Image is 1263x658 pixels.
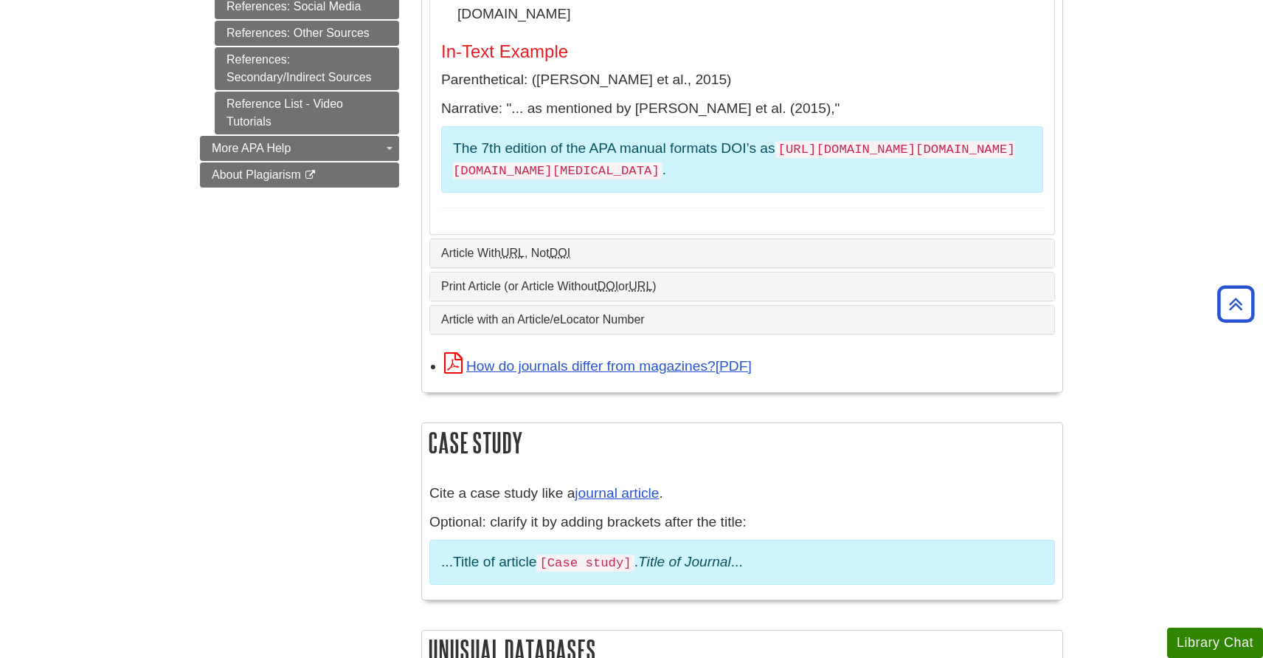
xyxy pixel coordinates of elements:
em: Title of Journal [638,554,731,569]
i: This link opens in a new window [304,171,316,180]
p: Parenthetical: ([PERSON_NAME] et al., 2015) [441,69,1043,91]
h5: In-Text Example [441,42,1043,61]
abbr: Digital Object Identifier. This is the string of numbers associated with a particular article. No... [598,280,618,292]
abbr: Digital Object Identifier. This is the string of numbers associated with a particular article. No... [550,247,570,259]
code: [Case study] [536,555,634,572]
p: The 7th edition of the APA manual formats DOI’s as . [453,138,1031,181]
abbr: Uniform Resource Locator. This is the web/URL address found in the address bar of a webpage. [629,280,652,292]
p: Optional: clarify it by adding brackets after the title: [429,512,1055,533]
p: ...Title of article . ... [429,540,1055,585]
h2: Case Study [422,423,1062,462]
a: Article WithURL, NotDOI [441,247,1043,260]
p: Narrative: "... as mentioned by [PERSON_NAME] et al. (2015)," [441,98,1043,120]
a: About Plagiarism [200,162,399,188]
a: Back to Top [1212,294,1259,314]
a: References: Secondary/Indirect Sources [215,47,399,90]
span: More APA Help [212,142,291,154]
abbr: Uniform Resource Locator. This is the web/URL address found in the address bar of a webpage. [501,247,525,259]
a: journal article [575,485,659,501]
a: More APA Help [200,136,399,161]
a: Article with an Article/eLocator Number [441,313,1043,326]
p: Cite a case study like a . [429,483,1055,504]
button: Library Chat [1167,628,1263,658]
a: Link opens in new window [444,358,752,374]
a: Reference List - Video Tutorials [215,92,399,134]
a: References: Other Sources [215,21,399,46]
span: About Plagiarism [212,168,301,181]
a: Print Article (or Article WithoutDOIorURL) [441,280,1043,293]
